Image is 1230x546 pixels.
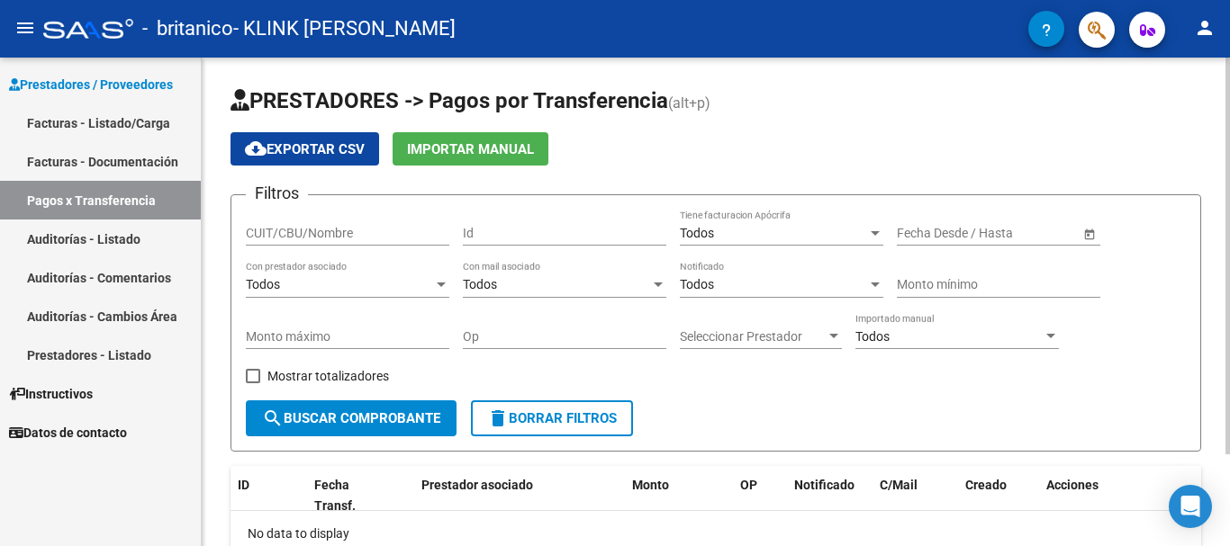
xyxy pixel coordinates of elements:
span: Creado [965,478,1007,492]
button: Importar Manual [393,132,548,166]
span: Todos [463,277,497,291]
input: Start date [897,226,953,241]
span: (alt+p) [668,94,710,112]
span: ID [238,478,249,492]
span: Exportar CSV [245,141,365,157]
span: Todos [680,277,714,291]
datatable-header-cell: Monto [625,466,733,525]
input: End date [968,226,1056,241]
datatable-header-cell: Acciones [1039,466,1201,525]
mat-icon: menu [14,17,36,39]
span: - KLINK [PERSON_NAME] [233,9,456,49]
datatable-header-cell: Prestador asociado [414,466,625,525]
span: Todos [680,226,714,240]
span: Prestador asociado [421,478,533,492]
span: Monto [632,478,669,492]
mat-icon: cloud_download [245,138,267,159]
span: Todos [246,277,280,291]
mat-icon: delete [487,407,509,429]
span: Instructivos [9,384,93,404]
span: Todos [855,329,890,344]
datatable-header-cell: C/Mail [873,466,958,525]
mat-icon: search [262,407,284,429]
datatable-header-cell: ID [231,466,307,525]
datatable-header-cell: OP [733,466,787,525]
button: Open calendar [1080,224,1099,243]
span: C/Mail [880,478,918,492]
span: Mostrar totalizadores [267,365,389,387]
datatable-header-cell: Fecha Transf. [307,466,388,525]
span: - britanico [142,9,233,49]
span: Borrar Filtros [487,410,617,426]
button: Buscar Comprobante [246,400,457,436]
span: Importar Manual [407,141,534,157]
datatable-header-cell: Creado [958,466,1039,525]
span: Seleccionar Prestador [680,329,826,345]
span: OP [740,478,757,492]
h3: Filtros [246,181,308,206]
span: PRESTADORES -> Pagos por Transferencia [231,88,668,113]
div: Open Intercom Messenger [1169,485,1212,528]
span: Acciones [1046,478,1099,492]
span: Fecha Transf. [314,478,356,513]
datatable-header-cell: Notificado [787,466,873,525]
span: Prestadores / Proveedores [9,75,173,94]
button: Borrar Filtros [471,400,633,436]
button: Exportar CSV [231,132,379,166]
mat-icon: person [1194,17,1216,39]
span: Buscar Comprobante [262,410,440,426]
span: Datos de contacto [9,423,127,443]
span: Notificado [794,478,855,492]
